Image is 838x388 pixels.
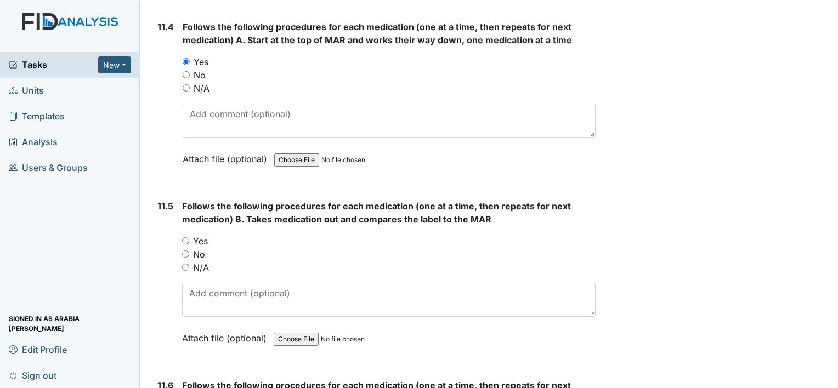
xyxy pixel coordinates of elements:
span: Edit Profile [9,341,67,358]
input: N/A [183,84,190,92]
label: No [194,69,206,82]
label: N/A [194,82,209,95]
input: Yes [182,237,189,244]
span: Templates [9,108,65,125]
button: New [98,56,131,73]
span: Follows the following procedures for each medication (one at a time, then repeats for next medica... [183,21,572,45]
label: No [193,248,205,261]
input: No [183,71,190,78]
span: Signed in as Arabia [PERSON_NAME] [9,315,131,332]
label: Attach file (optional) [182,326,271,345]
span: Analysis [9,134,58,151]
input: No [182,250,189,258]
label: Yes [194,55,208,69]
a: Tasks [9,58,98,71]
label: 11.5 [157,199,173,213]
input: N/A [182,264,189,271]
label: 11.4 [157,20,174,33]
input: Yes [183,58,190,65]
span: Sign out [9,367,56,384]
span: Units [9,82,44,99]
label: Yes [193,235,208,248]
span: Users & Groups [9,159,88,176]
span: Follows the following procedures for each medication (one at a time, then repeats for next medica... [182,201,571,225]
label: Attach file (optional) [183,146,271,166]
label: N/A [193,261,209,274]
